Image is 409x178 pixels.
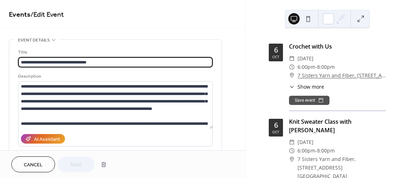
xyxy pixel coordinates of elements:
[18,49,211,56] div: Title
[315,63,317,71] span: -
[298,146,315,155] span: 6:00pm
[298,71,386,80] a: 7 Sisters Yarn and Fiber, [STREET_ADDRESS] [GEOGRAPHIC_DATA]
[289,138,295,146] div: ​
[298,138,313,146] span: [DATE]
[274,46,278,54] div: 6
[289,146,295,155] div: ​
[289,42,386,51] div: Crochet with Us
[289,63,295,71] div: ​
[18,73,211,80] div: Description
[21,134,65,144] button: AI Assistant
[24,161,43,169] span: Cancel
[298,63,315,71] span: 6:00pm
[9,8,31,22] a: Events
[34,136,60,143] div: AI Assistant
[18,37,50,44] span: Event details
[317,63,335,71] span: 8:00pm
[289,83,295,90] div: ​
[272,55,279,59] div: Oct
[272,130,279,134] div: Oct
[289,96,329,105] button: Save event
[298,83,324,90] span: Show more
[289,117,386,134] div: Knit Sweater Class with [PERSON_NAME]
[31,8,64,22] span: / Edit Event
[315,146,317,155] span: -
[11,156,55,172] button: Cancel
[289,155,295,163] div: ​
[289,83,324,90] button: ​Show more
[289,54,295,63] div: ​
[298,54,313,63] span: [DATE]
[274,122,278,129] div: 6
[317,146,335,155] span: 8:00pm
[289,71,295,80] div: ​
